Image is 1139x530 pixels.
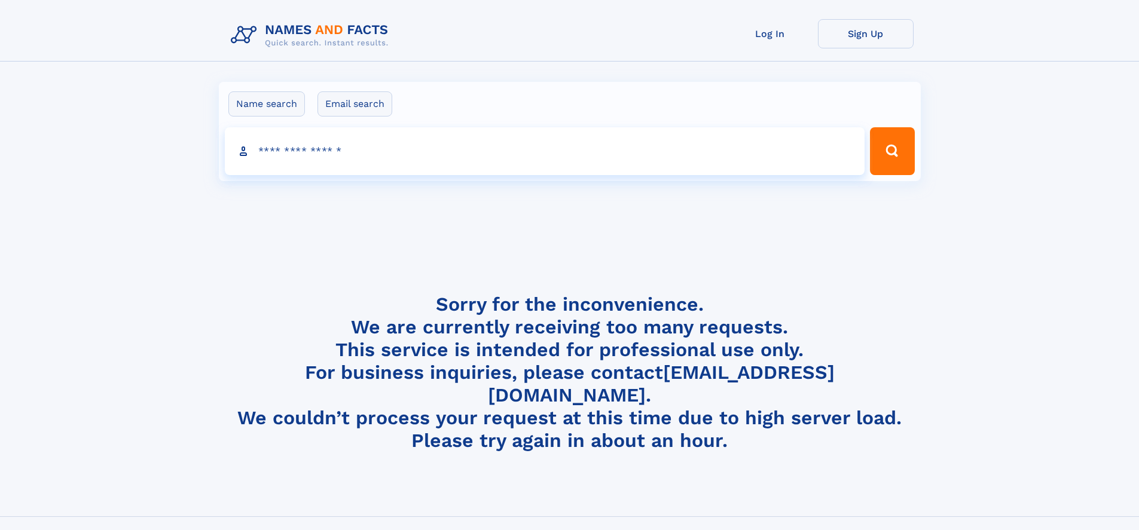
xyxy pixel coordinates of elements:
[226,19,398,51] img: Logo Names and Facts
[818,19,914,48] a: Sign Up
[225,127,865,175] input: search input
[722,19,818,48] a: Log In
[317,91,392,117] label: Email search
[226,293,914,452] h4: Sorry for the inconvenience. We are currently receiving too many requests. This service is intend...
[488,361,835,406] a: [EMAIL_ADDRESS][DOMAIN_NAME]
[228,91,305,117] label: Name search
[870,127,914,175] button: Search Button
